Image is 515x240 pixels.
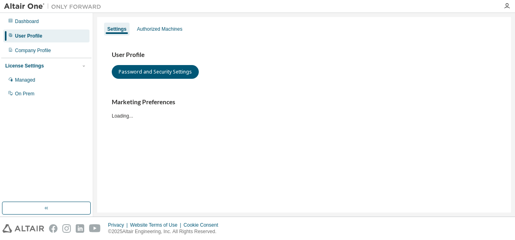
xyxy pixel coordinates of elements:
p: © 2025 Altair Engineering, Inc. All Rights Reserved. [108,228,223,235]
div: Managed [15,77,35,83]
div: Website Terms of Use [130,222,183,228]
div: Dashboard [15,18,39,25]
img: Altair One [4,2,105,11]
div: Settings [107,26,126,32]
div: Company Profile [15,47,51,54]
img: linkedin.svg [76,224,84,233]
div: Authorized Machines [137,26,182,32]
div: Loading... [112,98,496,119]
div: Privacy [108,222,130,228]
button: Password and Security Settings [112,65,199,79]
div: User Profile [15,33,42,39]
div: License Settings [5,63,44,69]
div: On Prem [15,91,34,97]
img: facebook.svg [49,224,57,233]
img: altair_logo.svg [2,224,44,233]
h3: User Profile [112,51,496,59]
div: Cookie Consent [183,222,223,228]
img: youtube.svg [89,224,101,233]
img: instagram.svg [62,224,71,233]
h3: Marketing Preferences [112,98,496,106]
